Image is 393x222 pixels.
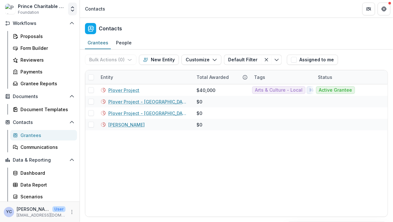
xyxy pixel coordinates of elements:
[20,193,72,200] div: Scenarios
[82,4,108,13] nav: breadcrumb
[261,55,272,65] button: Clear filter
[108,121,145,128] a: [PERSON_NAME]
[20,170,72,176] div: Dashboard
[10,142,77,152] a: Communications
[3,91,77,102] button: Open Documents
[113,38,134,47] div: People
[10,78,77,89] a: Grantee Reports
[319,88,352,93] span: Active Grantee
[108,110,189,117] a: Plover Project - [GEOGRAPHIC_DATA]
[10,31,77,42] a: Proposals
[196,121,202,128] div: $0
[20,57,72,63] div: Reviewers
[20,68,72,75] div: Payments
[10,43,77,53] a: Form Builder
[10,104,77,115] a: Document Templates
[18,10,39,15] span: Foundation
[17,212,65,218] p: [EMAIL_ADDRESS][DOMAIN_NAME]
[6,210,12,214] div: Yena Choi
[10,180,77,190] a: Data Report
[18,3,65,10] div: Prince Charitable Trusts DEMO
[20,144,72,150] div: Communications
[10,130,77,141] a: Grantees
[314,74,336,80] div: Status
[97,70,193,84] div: Entity
[193,70,250,84] div: Total Awarded
[272,55,282,65] button: Toggle menu
[20,181,72,188] div: Data Report
[13,120,67,125] span: Contacts
[68,208,76,216] button: More
[378,3,390,15] button: Get Help
[20,80,72,87] div: Grantee Reports
[287,55,338,65] button: Assigned to me
[224,55,261,65] button: Default Filter
[20,33,72,40] div: Proposals
[3,18,77,28] button: Open Workflows
[196,110,202,117] div: $0
[13,157,67,163] span: Data & Reporting
[85,55,136,65] button: Bulk Actions (0)
[10,191,77,202] a: Scenarios
[52,206,65,212] p: User
[181,55,221,65] button: Customize
[13,94,67,99] span: Documents
[255,88,303,93] span: Arts & Culture - Local
[362,3,375,15] button: Partners
[17,206,50,212] p: [PERSON_NAME]
[193,74,233,80] div: Total Awarded
[3,155,77,165] button: Open Data & Reporting
[85,5,105,12] div: Contacts
[108,98,189,105] a: Plover Project - [GEOGRAPHIC_DATA]
[5,4,15,14] img: Prince Charitable Trusts DEMO
[97,74,117,80] div: Entity
[99,26,122,32] h2: Contacts
[10,168,77,178] a: Dashboard
[139,55,179,65] button: New Entity
[20,106,72,113] div: Document Templates
[250,70,314,84] div: Tags
[20,132,72,139] div: Grantees
[68,3,77,15] button: Open entity switcher
[108,87,139,94] a: Plover Project
[3,117,77,127] button: Open Contacts
[20,45,72,51] div: Form Builder
[85,37,111,49] a: Grantees
[196,87,215,94] div: $40,000
[10,55,77,65] a: Reviewers
[13,21,67,26] span: Workflows
[113,37,134,49] a: People
[250,74,269,80] div: Tags
[85,38,111,47] div: Grantees
[196,98,202,105] div: $0
[10,66,77,77] a: Payments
